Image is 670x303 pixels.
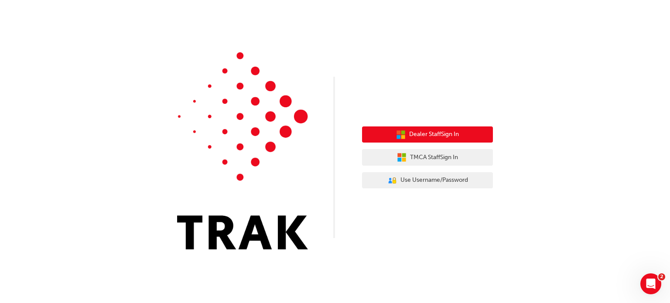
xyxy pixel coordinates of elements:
[362,126,493,143] button: Dealer StaffSign In
[400,175,468,185] span: Use Username/Password
[409,129,459,140] span: Dealer Staff Sign In
[362,149,493,166] button: TMCA StaffSign In
[410,153,458,163] span: TMCA Staff Sign In
[640,273,661,294] iframe: Intercom live chat
[362,172,493,189] button: Use Username/Password
[177,52,308,249] img: Trak
[658,273,665,280] span: 2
